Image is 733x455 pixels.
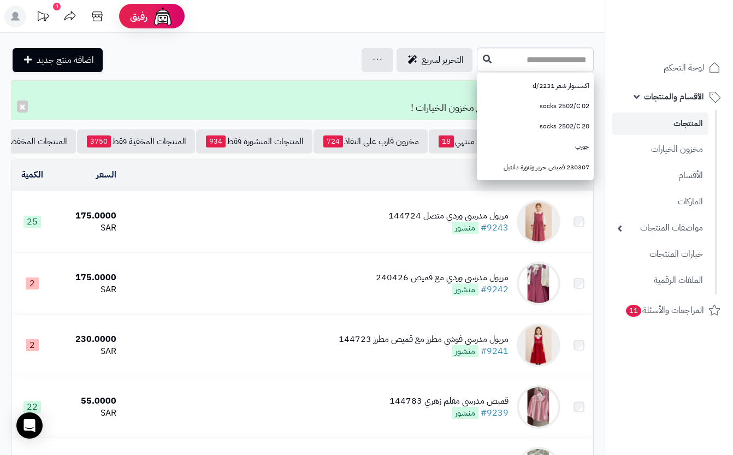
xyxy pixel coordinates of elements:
[16,412,43,439] div: Open Intercom Messenger
[517,323,560,367] img: مريول مدرسي فوشي مطرز مع قميص مطرز 144723
[612,138,708,161] a: مخزون الخيارات
[612,269,708,292] a: الملفات الرقمية
[612,190,708,214] a: الماركات
[612,55,726,81] a: لوحة التحكم
[130,10,147,23] span: رفيق
[96,168,116,181] a: السعر
[481,345,509,358] a: #9241
[53,3,61,10] div: 1
[21,168,43,181] a: الكمية
[57,222,116,234] div: SAR
[422,54,464,67] span: التحرير لسريع
[477,116,594,137] a: socks 2502/C 20
[376,271,509,284] div: مريول مدرسي وردي مع قميص 240426
[339,333,509,346] div: مريول مدرسي فوشي مطرز مع قميص مطرز 144723
[26,277,39,289] span: 2
[481,283,509,296] a: #9242
[612,297,726,323] a: المراجعات والأسئلة11
[612,164,708,187] a: الأقسام
[659,29,723,52] img: logo-2.png
[388,210,509,222] div: مريول مدرسي وردي متصل 144724
[612,243,708,266] a: خيارات المنتجات
[517,262,560,305] img: مريول مدرسي وردي مع قميص 240426
[29,5,56,30] a: تحديثات المنصة
[389,395,509,407] div: قميص مدرسي مقلم زهري 144783
[477,76,594,96] a: اكسسوار شعر 2231/d
[452,345,478,357] span: منشور
[517,385,560,429] img: قميص مدرسي مقلم زهري 144783
[439,135,454,147] span: 18
[57,395,116,407] div: 55.0000
[625,303,704,318] span: المراجعات والأسئلة
[323,135,343,147] span: 724
[206,135,226,147] span: 934
[477,137,594,157] a: جورب
[481,406,509,419] a: #9239
[77,129,195,153] a: المنتجات المخفية فقط3750
[11,80,594,120] div: تم التعديل! تمت تحديث مخزون المنتج مع مخزون الخيارات !
[57,271,116,284] div: 175.0000
[477,96,594,116] a: socks 2502/C 02
[152,5,174,27] img: ai-face.png
[452,222,478,234] span: منشور
[23,401,41,413] span: 22
[57,407,116,419] div: SAR
[17,101,28,113] button: ×
[314,129,428,153] a: مخزون قارب على النفاذ724
[37,54,94,67] span: اضافة منتج جديد
[477,157,594,178] a: 230307 قميص حرير وتنورة دانتيل
[57,345,116,358] div: SAR
[517,200,560,244] img: مريول مدرسي وردي متصل 144724
[57,333,116,346] div: 230.0000
[626,305,641,317] span: 11
[13,48,103,72] a: اضافة منتج جديد
[452,407,478,419] span: منشور
[87,135,111,147] span: 3750
[452,283,478,296] span: منشور
[644,89,704,104] span: الأقسام والمنتجات
[23,216,41,228] span: 25
[397,48,472,72] a: التحرير لسريع
[57,283,116,296] div: SAR
[481,221,509,234] a: #9243
[57,210,116,222] div: 175.0000
[612,216,708,240] a: مواصفات المنتجات
[196,129,312,153] a: المنتجات المنشورة فقط934
[612,113,708,135] a: المنتجات
[26,339,39,351] span: 2
[429,129,509,153] a: مخزون منتهي18
[664,60,704,75] span: لوحة التحكم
